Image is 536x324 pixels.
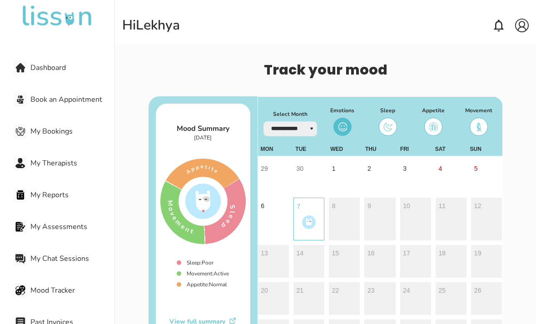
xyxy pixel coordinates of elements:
[177,123,229,134] span: Mood Summary
[30,285,114,296] span: Mood Tracker
[403,287,410,294] abbr: 24 October 2025
[261,249,268,257] abbr: 13 October 2025
[436,245,467,278] button: 18 October 2025
[470,146,481,152] abbr: Sunday
[263,110,317,118] span: Select Month
[330,146,343,152] abbr: Wednesday
[367,202,371,209] abbr: 9 October 2025
[364,245,395,278] button: 16 October 2025
[329,282,360,315] button: 22 October 2025
[30,221,114,232] span: My Assessments
[261,202,264,209] abbr: 6 October 2025
[293,160,324,193] button: 30 September 2025
[261,146,273,152] abbr: Monday
[439,202,446,209] abbr: 11 October 2025
[474,202,481,209] abbr: 12 October 2025
[367,249,375,257] abbr: 16 October 2025
[465,107,492,114] span: Movement
[400,245,431,278] button: 17 October 2025
[293,198,324,240] button: 7 October 2025
[338,122,347,131] img: ass.heading
[471,245,502,278] button: 19 October 2025
[295,146,306,152] abbr: Tuesday
[403,202,410,209] abbr: 10 October 2025
[258,245,289,278] button: 13 October 2025
[403,249,410,257] abbr: 17 October 2025
[187,259,213,266] div: Sleep : Poor
[258,282,289,315] button: 20 October 2025
[293,245,324,278] button: 14 October 2025
[471,160,502,193] button: 5 October 2025
[15,95,25,105] img: Book an Appointment
[439,287,446,294] abbr: 25 October 2025
[429,122,438,131] img: ass.heading
[332,287,339,294] abbr: 22 October 2025
[439,165,442,172] abbr: 4 October 2025
[403,165,407,172] abbr: 3 October 2025
[474,249,481,257] abbr: 19 October 2025
[30,94,114,105] span: Book an Appointment
[329,245,360,278] button: 15 October 2025
[400,198,431,240] button: 10 October 2025
[400,146,409,152] abbr: Friday
[364,160,395,193] button: 2 October 2025
[332,249,339,257] abbr: 15 October 2025
[474,122,483,131] img: ass.heading
[30,189,114,200] span: My Reports
[15,63,25,73] img: Dashboard
[261,287,268,294] abbr: 20 October 2025
[187,270,229,277] div: Movement : Active
[296,249,303,257] abbr: 14 October 2025
[21,5,94,27] img: undefined
[153,194,204,242] img: mood
[367,287,375,294] abbr: 23 October 2025
[436,198,467,240] button: 11 October 2025
[400,160,431,193] button: 3 October 2025
[15,158,25,168] img: My Therapists
[258,198,289,240] button: 6 October 2025
[365,146,377,152] abbr: Thursday
[364,282,395,315] button: 23 October 2025
[332,165,336,172] abbr: 1 October 2025
[436,282,467,315] button: 25 October 2025
[30,158,114,169] span: My Therapists
[329,160,360,193] button: 1 October 2025
[15,222,25,232] img: My Assessments
[261,165,268,172] abbr: 29 September 2025
[296,165,303,172] abbr: 30 September 2025
[302,215,316,229] img: image
[383,122,392,131] img: ass.heading
[293,282,324,315] button: 21 October 2025
[30,253,114,264] span: My Chat Sessions
[474,287,481,294] abbr: 26 October 2025
[15,126,25,136] img: My Bookings
[297,203,300,210] abbr: 7 October 2025
[122,17,180,34] div: Hi Lekhya
[329,198,360,240] button: 8 October 2025
[436,160,467,193] button: 4 October 2025
[194,134,212,141] span: [DATE]
[332,202,336,209] abbr: 8 October 2025
[439,249,446,257] abbr: 18 October 2025
[264,62,387,96] h1: Track your mood
[474,165,478,172] abbr: 5 October 2025
[15,285,25,295] img: Mood Tracker
[471,198,502,240] button: 12 October 2025
[515,19,529,32] img: account.svg
[364,198,395,240] button: 9 October 2025
[471,282,502,315] button: 26 October 2025
[435,146,446,152] abbr: Saturday
[184,150,220,187] img: mood
[30,62,114,73] span: Dashboard
[258,160,289,193] button: 29 September 2025
[30,126,114,137] span: My Bookings
[15,254,25,264] img: My Chat Sessions
[330,107,354,114] span: Emotions
[380,107,395,114] span: Sleep
[15,190,25,200] img: My Reports
[211,200,247,233] img: mood
[367,165,371,172] abbr: 2 October 2025
[187,281,227,288] div: Appetite : Normal
[296,287,303,294] abbr: 21 October 2025
[422,107,445,114] span: Appetite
